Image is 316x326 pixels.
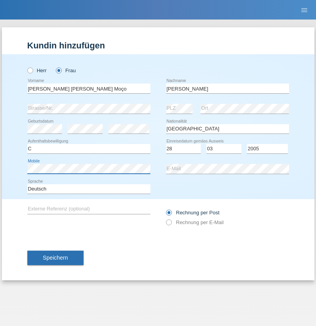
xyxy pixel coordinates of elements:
[27,68,47,73] label: Herr
[56,68,61,73] input: Frau
[27,251,84,265] button: Speichern
[27,41,289,50] h1: Kundin hinzufügen
[166,210,171,219] input: Rechnung per Post
[56,68,76,73] label: Frau
[27,68,32,73] input: Herr
[43,255,68,261] span: Speichern
[296,7,312,12] a: menu
[166,219,224,225] label: Rechnung per E-Mail
[166,219,171,229] input: Rechnung per E-Mail
[300,6,308,14] i: menu
[166,210,220,216] label: Rechnung per Post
